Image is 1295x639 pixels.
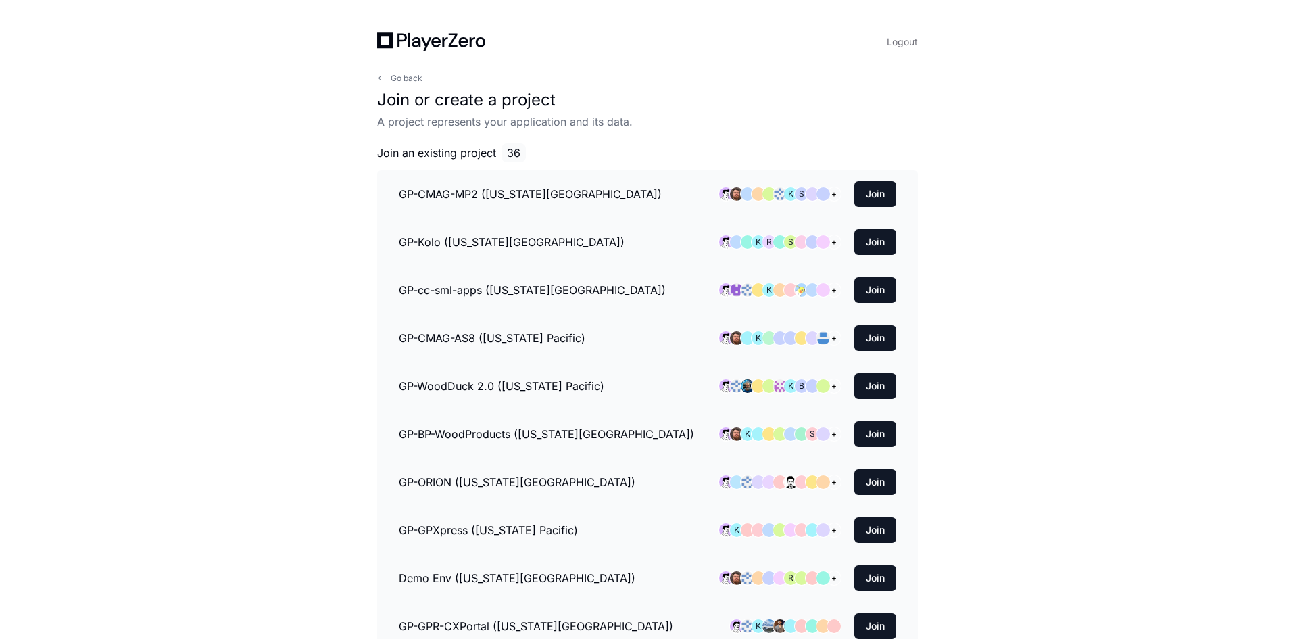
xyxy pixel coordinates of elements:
h1: K [734,525,739,536]
div: + [827,475,841,489]
div: + [827,523,841,537]
div: + [827,379,841,393]
span: 36 [502,143,526,162]
h3: GP-CMAG-AS8 ([US_STATE] Pacific) [399,330,585,346]
button: Join [854,373,896,399]
h1: S [810,429,815,440]
h1: K [788,381,793,392]
img: avatar [719,475,733,489]
h1: Join or create a project [377,89,918,111]
img: 173912707 [784,475,798,489]
div: + [827,427,841,441]
img: avatar [719,427,733,441]
img: 168196587 [773,187,787,201]
img: avatar [719,187,733,201]
h1: K [745,429,750,440]
h1: K [756,237,761,247]
img: avatar [730,619,743,633]
h1: R [788,573,793,584]
button: Join [854,181,896,207]
button: Go back [377,73,422,84]
h3: Demo Env ([US_STATE][GEOGRAPHIC_DATA]) [399,570,635,586]
button: Join [854,613,896,639]
img: avatar [730,331,743,345]
img: 168196587 [730,379,743,393]
div: + [827,571,841,585]
h1: R [766,237,772,247]
h3: GP-CMAG-MP2 ([US_STATE][GEOGRAPHIC_DATA]) [399,186,662,202]
h3: GP-cc-sml-apps ([US_STATE][GEOGRAPHIC_DATA]) [399,282,666,298]
img: avatar [719,235,733,249]
p: A project represents your application and its data. [377,114,918,130]
button: Join [854,469,896,495]
h3: GP-GPXpress ([US_STATE] Pacific) [399,522,578,538]
button: Join [854,325,896,351]
img: avatar [795,283,808,297]
button: Join [854,565,896,591]
button: Logout [887,32,918,51]
img: 170011955 [730,283,743,297]
img: avatar [719,571,733,585]
div: + [827,283,841,297]
h3: GP-WoodDuck 2.0 ([US_STATE] Pacific) [399,378,604,394]
img: avatar [719,331,733,345]
h1: K [756,333,761,344]
button: Join [854,421,896,447]
h1: B [799,381,804,392]
div: + [827,331,841,345]
span: Go back [391,73,422,84]
h1: K [788,189,793,199]
img: 153204938 [762,619,776,633]
img: avatar [741,379,754,393]
img: avatar [719,379,733,393]
h3: GP-BP-WoodProducts ([US_STATE][GEOGRAPHIC_DATA]) [399,426,694,442]
img: 168196587 [741,283,754,297]
img: avatar [719,283,733,297]
img: avatar [730,427,743,441]
h1: S [799,189,804,199]
img: 168196587 [741,571,754,585]
img: avatar [730,187,743,201]
img: 168196587 [741,475,754,489]
img: 177656926 [773,379,787,393]
h3: GP-Kolo ([US_STATE][GEOGRAPHIC_DATA]) [399,234,625,250]
div: + [827,235,841,249]
h1: S [788,237,793,247]
img: avatar [719,523,733,537]
img: 168196587 [741,619,754,633]
button: Join [854,517,896,543]
h1: K [766,285,772,295]
h1: K [756,621,761,632]
span: Join an existing project [377,145,496,161]
img: 176496148 [773,619,787,633]
img: 171085085 [816,331,830,345]
button: Join [854,229,896,255]
h3: GP-GPR-CXPortal ([US_STATE][GEOGRAPHIC_DATA]) [399,618,673,634]
img: avatar [730,571,743,585]
button: Join [854,277,896,303]
h3: GP-ORION ([US_STATE][GEOGRAPHIC_DATA]) [399,474,635,490]
div: + [827,187,841,201]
